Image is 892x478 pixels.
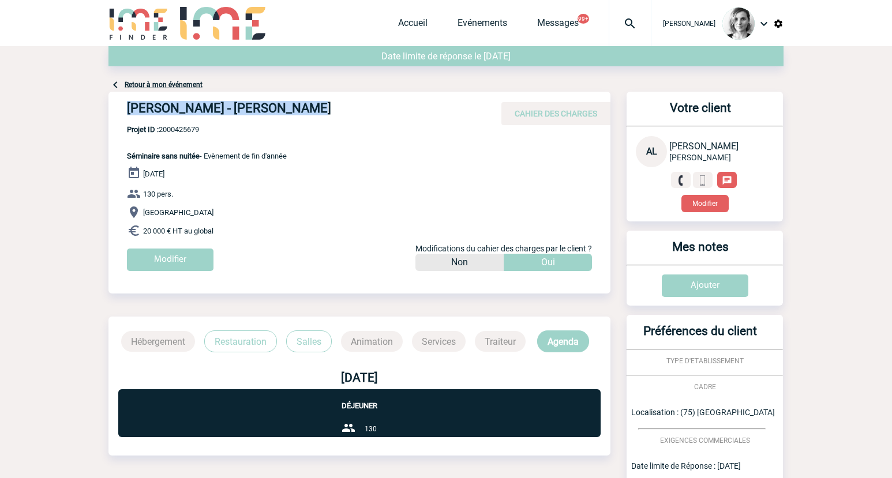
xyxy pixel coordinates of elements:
p: Hébergement [121,331,195,352]
span: Localisation : (75) [GEOGRAPHIC_DATA] [631,408,775,417]
p: Oui [541,254,555,271]
span: CADRE [694,383,716,391]
span: TYPE D'ETABLISSEMENT [666,357,744,365]
img: portable.png [698,175,708,186]
p: Traiteur [475,331,526,352]
span: [GEOGRAPHIC_DATA] [143,208,213,217]
span: 130 pers. [143,190,173,198]
h4: [PERSON_NAME] - [PERSON_NAME] [127,101,473,121]
span: 20 000 € HT au global [143,227,213,235]
h3: Votre client [631,101,769,126]
b: [DATE] [341,371,378,385]
a: Retour à mon événement [125,81,203,89]
input: Modifier [127,249,213,271]
p: Salles [286,330,332,352]
img: chat-24-px-w.png [722,175,732,186]
img: 103019-1.png [722,7,755,40]
img: fixe.png [676,175,686,186]
a: Messages [537,17,579,33]
img: group-24-px-b.png [342,421,355,435]
span: [PERSON_NAME] [663,20,715,28]
span: 130 [365,425,377,433]
span: CAHIER DES CHARGES [515,109,597,118]
h3: Mes notes [631,240,769,265]
span: [PERSON_NAME] [669,153,731,162]
span: 2000425679 [127,125,287,134]
span: Date limite de réponse le [DATE] [381,51,511,62]
button: 99+ [578,14,589,24]
span: EXIGENCES COMMERCIALES [660,436,750,445]
p: Animation [341,331,403,352]
b: Projet ID : [127,125,159,134]
button: Modifier [681,195,729,212]
p: Agenda [537,330,589,352]
a: Accueil [398,17,428,33]
span: - Evènement de fin d'année [127,152,287,160]
span: AL [646,146,657,157]
a: Evénements [458,17,507,33]
span: Séminaire sans nuitée [127,152,200,160]
span: Date limite de Réponse : [DATE] [631,461,741,471]
p: Non [451,254,468,271]
span: [PERSON_NAME] [669,141,739,152]
p: Restauration [204,330,277,352]
p: Déjeuner [118,389,600,410]
input: Ajouter [662,274,748,297]
span: Modifications du cahier des charges par le client ? [415,244,592,253]
img: IME-Finder [108,7,168,40]
p: Services [412,331,466,352]
h3: Préférences du client [631,324,769,349]
span: [DATE] [143,170,164,178]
